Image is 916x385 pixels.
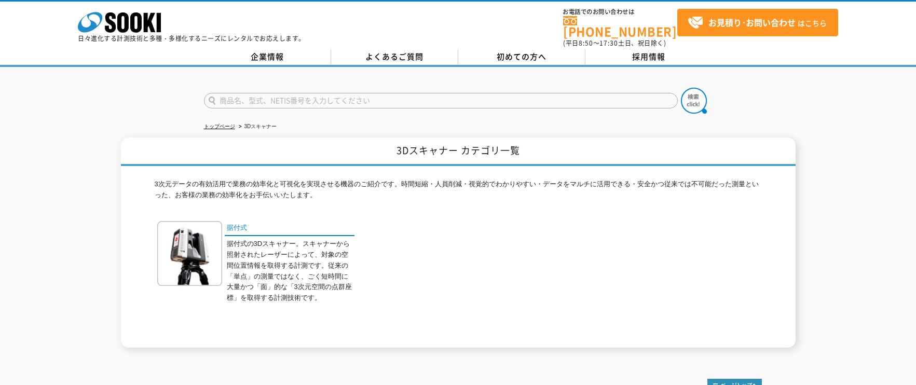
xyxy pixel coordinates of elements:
a: トップページ [204,123,235,129]
p: 3次元データの有効活用で業務の効率化と可視化を実現させる機器のご紹介です。時間短縮・人員削減・視覚的でわかりやすい・データをマルチに活用できる・安全かつ従来では不可能だった測量といった、お客様の... [155,179,762,206]
img: btn_search.png [681,88,707,114]
a: 据付式 [225,221,354,236]
h1: 3Dスキャナー カテゴリ一覧 [121,137,796,166]
input: 商品名、型式、NETIS番号を入力してください [204,93,678,108]
p: 据付式の3Dスキャナー。スキャナーから照射されたレーザーによって、対象の空間位置情報を取得する計測です。従来の「単点」の測量ではなく、ごく短時間に大量かつ「面」的な「3次元空間の点群座標」を取得... [227,239,354,304]
span: (平日 ～ 土日、祝日除く) [563,38,666,48]
strong: お見積り･お問い合わせ [708,16,796,29]
span: お電話でのお問い合わせは [563,9,677,15]
a: 初めての方へ [458,49,585,65]
li: 3Dスキャナー [237,121,277,132]
span: 8:50 [579,38,593,48]
img: 据付式 [157,221,222,286]
a: よくあるご質問 [331,49,458,65]
span: 初めての方へ [497,51,546,62]
a: お見積り･お問い合わせはこちら [677,9,838,36]
p: 日々進化する計測技術と多種・多様化するニーズにレンタルでお応えします。 [78,35,305,42]
a: 採用情報 [585,49,713,65]
span: はこちら [688,15,827,31]
span: 17:30 [599,38,618,48]
a: 企業情報 [204,49,331,65]
a: [PHONE_NUMBER] [563,16,677,37]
